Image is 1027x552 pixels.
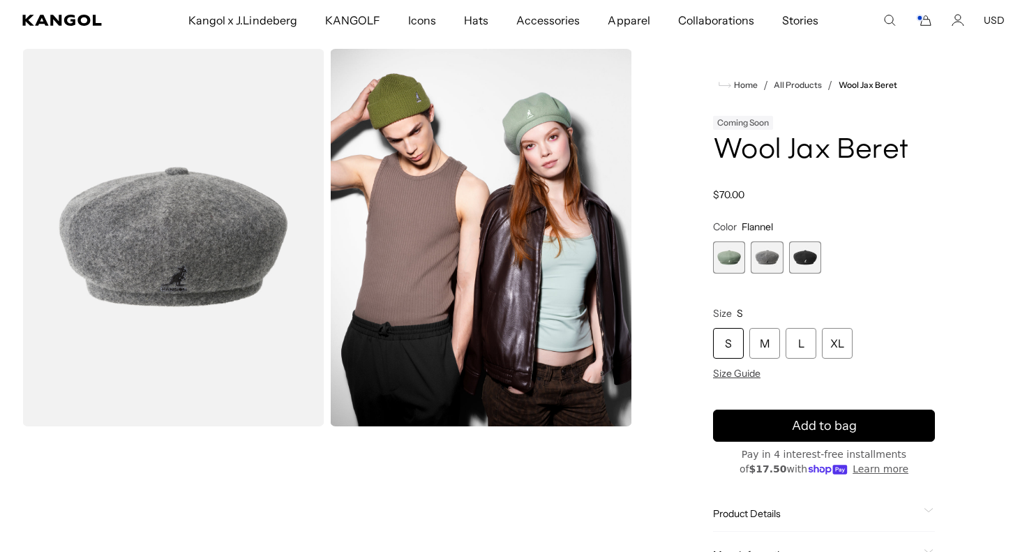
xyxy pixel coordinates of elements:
div: M [749,328,780,359]
label: Black [789,241,821,274]
span: Size [713,307,732,320]
div: S [713,328,744,359]
div: 2 of 3 [751,241,783,274]
span: Flannel [742,221,773,233]
span: S [737,307,743,320]
img: color-flannel [22,49,324,426]
a: Wool Jax Beret [839,80,897,90]
li: / [822,77,832,94]
product-gallery: Gallery Viewer [22,49,632,426]
label: Sage Green [713,241,745,274]
img: wool jax beret in sage green [330,49,632,426]
nav: breadcrumbs [713,77,935,94]
a: Kangol [22,15,123,26]
li: / [758,77,768,94]
a: Home [719,79,758,91]
a: All Products [774,80,822,90]
button: USD [984,14,1005,27]
span: Add to bag [792,417,857,435]
div: 3 of 3 [789,241,821,274]
span: $70.00 [713,188,744,201]
button: Add to bag [713,410,935,442]
summary: Search here [883,14,896,27]
a: Account [952,14,964,27]
div: L [786,328,816,359]
div: Coming Soon [713,116,773,130]
span: Size Guide [713,367,760,380]
h1: Wool Jax Beret [713,135,935,166]
span: Home [731,80,758,90]
div: XL [822,328,853,359]
span: Color [713,221,737,233]
label: Flannel [751,241,783,274]
div: 1 of 3 [713,241,745,274]
button: Cart [915,14,932,27]
span: Product Details [713,507,918,520]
